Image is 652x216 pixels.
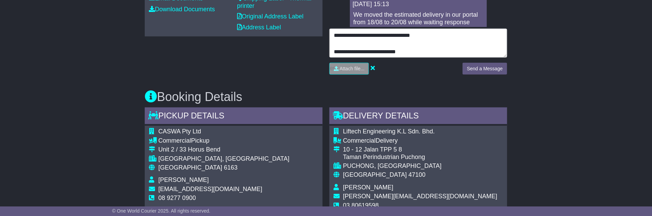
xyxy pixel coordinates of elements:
span: [GEOGRAPHIC_DATA] [158,164,222,171]
div: 10 - 12 Jalan TPP 5 8 [343,146,497,154]
div: Delivery [343,137,497,145]
div: [DATE] 15:13 [353,1,484,8]
span: 08 9277 0900 [158,195,196,202]
div: PUCHONG, [GEOGRAPHIC_DATA] [343,163,497,170]
div: Unit 2 / 33 Horus Bend [158,146,290,154]
span: 03 80619598 [343,202,379,209]
div: Pickup Details [145,107,323,126]
span: Liftech Engineering K.L Sdn. Bhd. [343,128,435,135]
div: Delivery Details [329,107,507,126]
span: © One World Courier 2025. All rights reserved. [112,208,211,214]
a: Original Address Label [237,13,304,20]
a: Address Label [237,24,281,31]
span: Commercial [343,137,376,144]
div: Pickup [158,137,290,145]
span: 47100 [408,172,425,178]
button: Send a Message [463,63,507,75]
div: Taman Perindustrian Puchong [343,154,497,161]
span: CASWA Pty Ltd [158,128,201,135]
h3: Booking Details [145,90,507,104]
span: Commercial [158,137,191,144]
span: [EMAIL_ADDRESS][DOMAIN_NAME] [158,186,262,193]
span: [PERSON_NAME][EMAIL_ADDRESS][DOMAIN_NAME] [343,193,497,200]
span: [PERSON_NAME] [158,177,209,184]
a: Download Documents [149,6,215,13]
div: [GEOGRAPHIC_DATA], [GEOGRAPHIC_DATA] [158,155,290,163]
span: 6163 [224,164,237,171]
p: We moved the estimated delivery in our portal from 18/08 to 20/08 while waiting response from the... [353,11,483,33]
span: [GEOGRAPHIC_DATA] [343,172,407,178]
span: [PERSON_NAME] [343,184,393,191]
